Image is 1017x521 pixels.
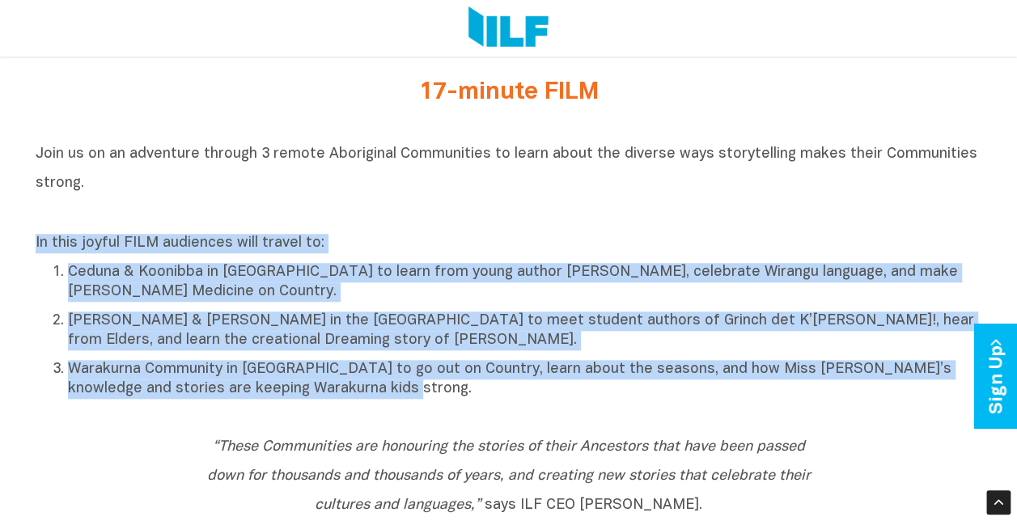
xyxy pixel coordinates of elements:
span: says ILF CEO [PERSON_NAME]. [207,440,811,512]
i: “These Communities are honouring the stories of their Ancestors that have been passed down for th... [207,440,811,512]
p: Warakurna Community in [GEOGRAPHIC_DATA] to go out on Country, learn about the seasons, and how M... [68,360,982,399]
span: Join us on an adventure through 3 remote Aboriginal Communities to learn about the diverse ways s... [36,147,977,190]
p: [PERSON_NAME] & [PERSON_NAME] in the [GEOGRAPHIC_DATA] to meet student authors of Grinch det K’[P... [68,311,982,350]
h2: 17-minute FILM [206,79,812,106]
img: Logo [468,6,549,50]
div: Scroll Back to Top [986,490,1011,515]
p: In this joyful FILM audiences will travel to: [36,234,982,253]
p: Ceduna & Koonibba in [GEOGRAPHIC_DATA] to learn from young author [PERSON_NAME], celebrate Wirang... [68,263,982,302]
